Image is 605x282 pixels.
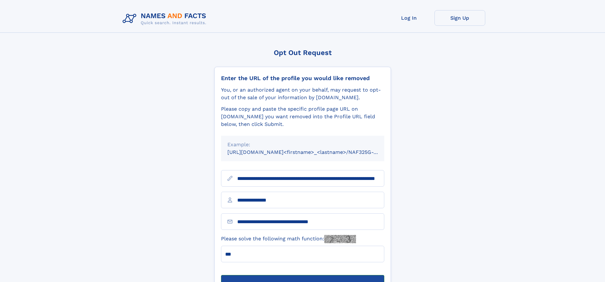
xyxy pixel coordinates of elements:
[120,10,212,27] img: Logo Names and Facts
[384,10,434,26] a: Log In
[214,49,391,57] div: Opt Out Request
[221,235,356,243] label: Please solve the following math function:
[221,86,384,101] div: You, or an authorized agent on your behalf, may request to opt-out of the sale of your informatio...
[227,141,378,148] div: Example:
[227,149,396,155] small: [URL][DOMAIN_NAME]<firstname>_<lastname>/NAF325G-xxxxxxxx
[434,10,485,26] a: Sign Up
[221,105,384,128] div: Please copy and paste the specific profile page URL on [DOMAIN_NAME] you want removed into the Pr...
[221,75,384,82] div: Enter the URL of the profile you would like removed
